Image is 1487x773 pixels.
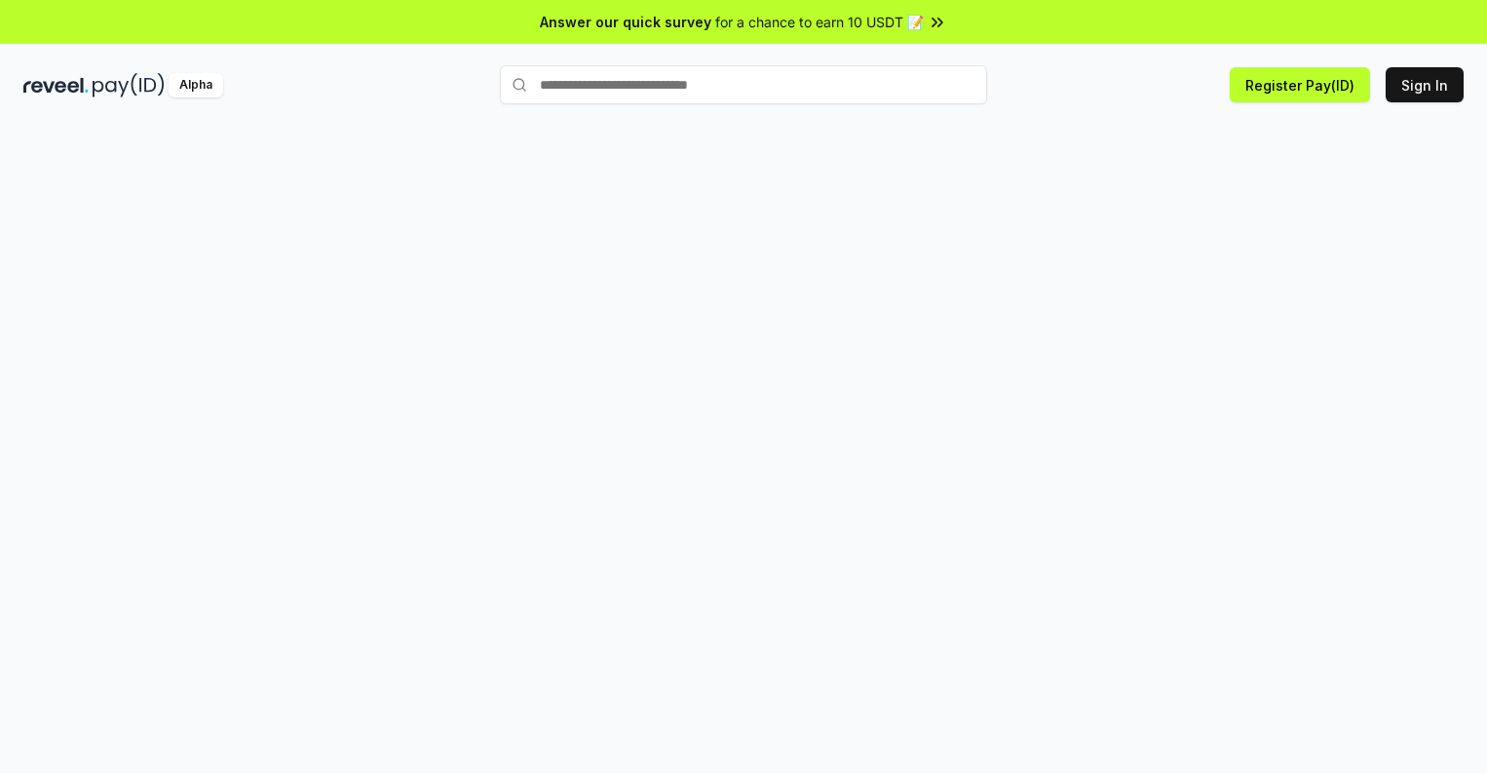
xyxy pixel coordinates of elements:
[169,73,223,97] div: Alpha
[23,73,89,97] img: reveel_dark
[540,12,711,32] span: Answer our quick survey
[1230,67,1370,102] button: Register Pay(ID)
[93,73,165,97] img: pay_id
[715,12,924,32] span: for a chance to earn 10 USDT 📝
[1386,67,1464,102] button: Sign In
